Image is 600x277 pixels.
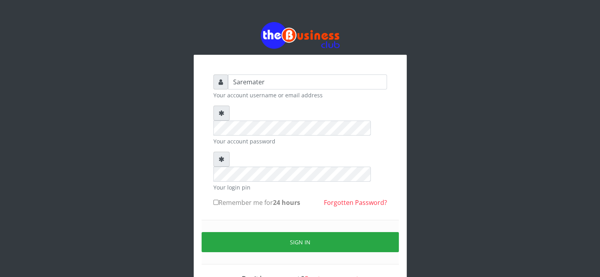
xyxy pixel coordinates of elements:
[202,232,399,252] button: Sign in
[213,91,387,99] small: Your account username or email address
[324,198,387,207] a: Forgotten Password?
[213,200,219,205] input: Remember me for24 hours
[213,183,387,191] small: Your login pin
[213,137,387,145] small: Your account password
[228,74,387,89] input: Username or email address
[273,198,300,207] b: 24 hours
[213,198,300,207] label: Remember me for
